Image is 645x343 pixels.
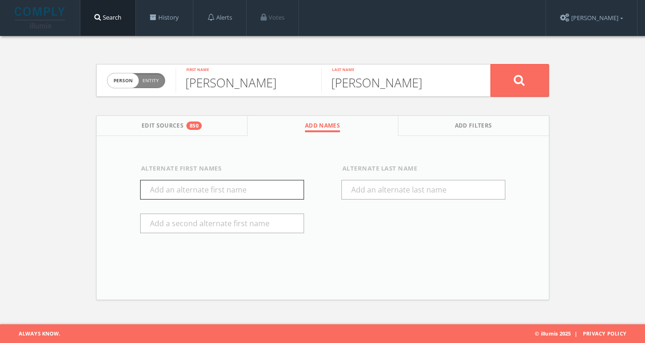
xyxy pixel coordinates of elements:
[342,164,505,173] div: Alternate Last Name
[535,324,638,343] span: © illumis 2025
[97,116,248,136] button: Edit Sources850
[571,330,581,337] span: |
[248,116,398,136] button: Add Names
[140,214,304,233] input: Add a second alternate first name
[341,180,505,200] input: Add an alternate last name
[398,116,549,136] button: Add Filters
[455,121,492,132] span: Add Filters
[142,77,159,84] span: Entity
[141,164,304,173] div: Alternate First Names
[305,121,340,132] span: Add Names
[583,330,626,337] a: Privacy Policy
[14,7,67,29] img: illumis
[7,324,60,343] span: Always Know.
[142,121,184,132] span: Edit Sources
[107,73,139,88] span: person
[186,121,202,130] div: 850
[140,180,304,200] input: Add an alternate first name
